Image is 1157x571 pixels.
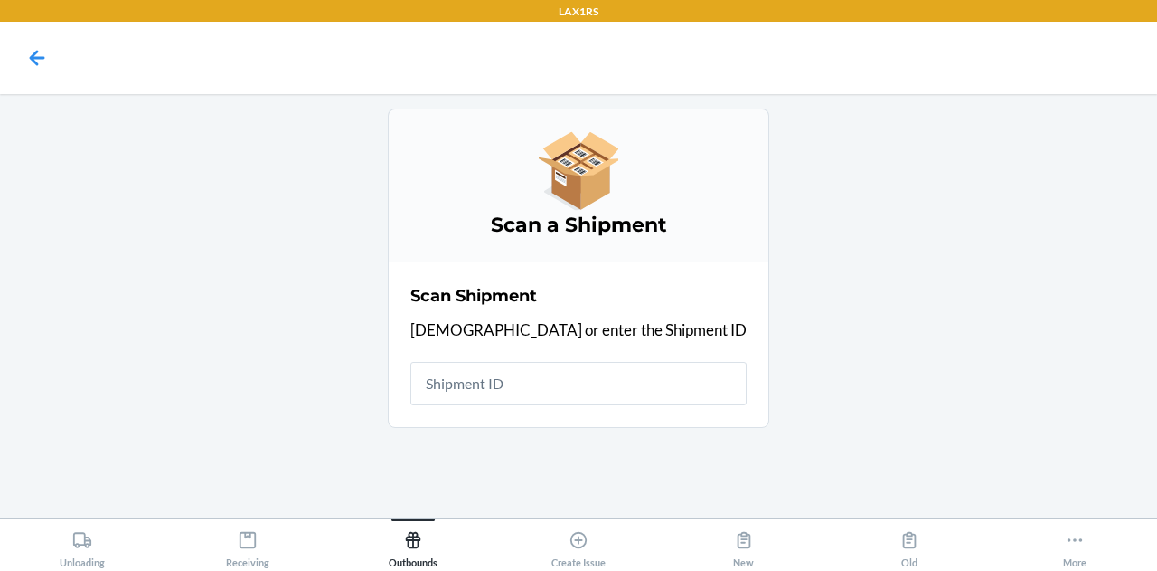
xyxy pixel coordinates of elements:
[410,211,747,240] h3: Scan a Shipment
[226,523,269,568] div: Receiving
[496,519,662,568] button: Create Issue
[1063,523,1086,568] div: More
[165,519,331,568] button: Receiving
[992,519,1157,568] button: More
[410,362,747,405] input: Shipment ID
[733,523,754,568] div: New
[410,284,537,308] h2: Scan Shipment
[389,523,437,568] div: Outbounds
[899,523,919,568] div: Old
[60,523,105,568] div: Unloading
[410,319,747,342] p: [DEMOGRAPHIC_DATA] or enter the Shipment ID
[551,523,606,568] div: Create Issue
[661,519,826,568] button: New
[826,519,992,568] button: Old
[559,4,598,20] p: LAX1RS
[331,519,496,568] button: Outbounds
